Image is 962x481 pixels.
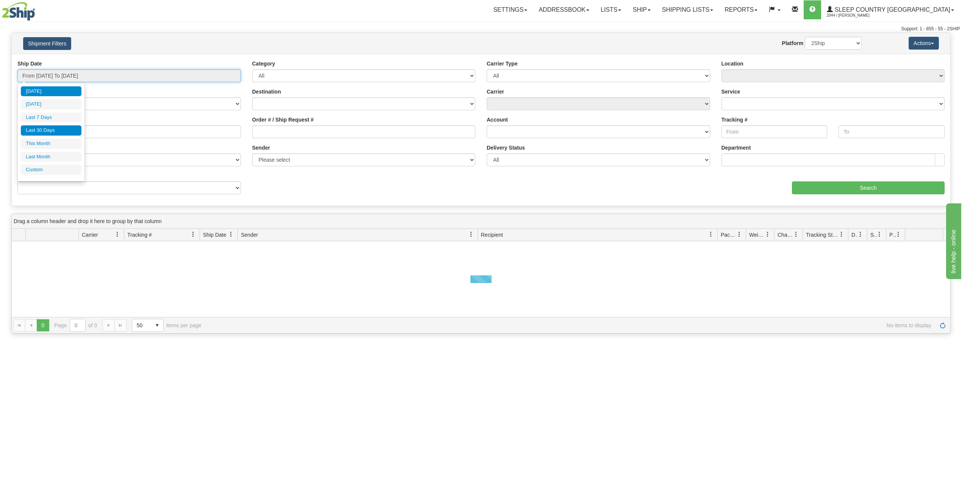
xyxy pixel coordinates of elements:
[721,116,748,123] label: Tracking #
[851,231,858,239] span: Delivery Status
[533,0,595,19] a: Addressbook
[82,231,98,239] span: Carrier
[909,37,939,50] button: Actions
[37,319,49,331] span: Page 0
[487,144,525,151] label: Delivery Status
[127,231,152,239] span: Tracking #
[721,144,751,151] label: Department
[827,12,884,19] span: 2044 / [PERSON_NAME]
[241,231,258,239] span: Sender
[627,0,656,19] a: Ship
[761,228,774,241] a: Weight filter column settings
[203,231,226,239] span: Ship Date
[6,5,70,14] div: live help - online
[2,26,960,32] div: Support: 1 - 855 - 55 - 2SHIP
[137,322,147,329] span: 50
[854,228,867,241] a: Delivery Status filter column settings
[733,228,746,241] a: Packages filter column settings
[12,214,950,229] div: grid grouping header
[21,165,81,175] li: Custom
[792,181,945,194] input: Search
[833,6,950,13] span: Sleep Country [GEOGRAPHIC_DATA]
[790,228,803,241] a: Charge filter column settings
[892,228,905,241] a: Pickup Status filter column settings
[937,319,949,331] a: Refresh
[252,88,281,95] label: Destination
[23,37,71,50] button: Shipment Filters
[719,0,763,19] a: Reports
[252,60,275,67] label: Category
[821,0,960,19] a: Sleep Country [GEOGRAPHIC_DATA] 2044 / [PERSON_NAME]
[21,86,81,97] li: [DATE]
[704,228,717,241] a: Recipient filter column settings
[17,60,42,67] label: Ship Date
[481,231,503,239] span: Recipient
[487,60,517,67] label: Carrier Type
[151,319,163,331] span: select
[721,231,737,239] span: Packages
[873,228,886,241] a: Shipment Issues filter column settings
[487,116,508,123] label: Account
[465,228,478,241] a: Sender filter column settings
[806,231,839,239] span: Tracking Status
[21,99,81,109] li: [DATE]
[870,231,877,239] span: Shipment Issues
[749,231,765,239] span: Weight
[2,2,35,21] img: logo2044.jpg
[252,116,314,123] label: Order # / Ship Request #
[21,152,81,162] li: Last Month
[889,231,896,239] span: Pickup Status
[839,125,945,138] input: To
[111,228,124,241] a: Carrier filter column settings
[487,0,533,19] a: Settings
[721,125,828,138] input: From
[835,228,848,241] a: Tracking Status filter column settings
[721,88,740,95] label: Service
[595,0,627,19] a: Lists
[21,125,81,136] li: Last 30 Days
[656,0,719,19] a: Shipping lists
[945,202,961,279] iframe: chat widget
[132,319,201,332] span: items per page
[132,319,164,332] span: Page sizes drop down
[252,144,270,151] label: Sender
[21,112,81,123] li: Last 7 Days
[721,60,743,67] label: Location
[55,319,97,332] span: Page of 0
[212,322,931,328] span: No items to display
[782,39,803,47] label: Platform
[778,231,793,239] span: Charge
[487,88,504,95] label: Carrier
[187,228,200,241] a: Tracking # filter column settings
[225,228,237,241] a: Ship Date filter column settings
[21,139,81,149] li: This Month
